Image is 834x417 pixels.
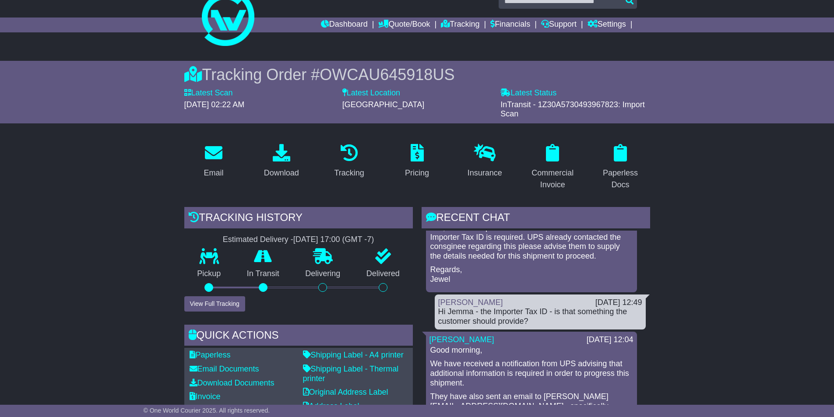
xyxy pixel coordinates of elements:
div: Commercial Invoice [529,167,577,191]
div: [DATE] 17:00 (GMT -7) [293,235,374,245]
label: Latest Location [342,88,400,98]
a: Support [541,18,577,32]
div: Email [204,167,223,179]
a: Address Label [303,402,359,410]
p: Delivered [353,269,413,279]
div: Tracking [334,167,364,179]
div: Insurance [468,167,502,179]
div: [DATE] 12:49 [595,298,642,308]
div: Tracking history [184,207,413,231]
a: Shipping Label - A4 printer [303,350,404,359]
a: Download [258,141,305,182]
a: Paperless [190,350,231,359]
a: Email Documents [190,364,259,373]
a: Commercial Invoice [523,141,582,194]
span: OWCAU645918US [320,66,454,84]
label: Latest Scan [184,88,233,98]
div: Paperless Docs [597,167,644,191]
a: Quote/Book [378,18,430,32]
div: Pricing [405,167,429,179]
a: [PERSON_NAME] [429,335,494,344]
span: © One World Courier 2025. All rights reserved. [144,407,270,414]
p: Yes, In order to proceed with customs clearance, the Importer Tax ID is required. UPS already con... [430,223,633,261]
a: Shipping Label - Thermal printer [303,364,399,383]
a: Email [198,141,229,182]
span: [DATE] 02:22 AM [184,100,245,109]
a: Insurance [462,141,508,182]
a: Dashboard [321,18,368,32]
div: Hi Jemma - the Importer Tax ID - is that something the customer should provide? [438,307,642,326]
a: Invoice [190,392,221,401]
div: RECENT CHAT [422,207,650,231]
a: [PERSON_NAME] [438,298,503,307]
p: Delivering [292,269,354,279]
a: Tracking [328,141,369,182]
div: Quick Actions [184,325,413,348]
div: Download [264,167,299,179]
a: Paperless Docs [591,141,650,194]
div: Estimated Delivery - [184,235,413,245]
p: Pickup [184,269,234,279]
a: Download Documents [190,378,274,387]
a: Tracking [441,18,479,32]
button: View Full Tracking [184,296,245,312]
p: We have received a notification from UPS advising that additional information is required in orde... [430,359,633,388]
div: [DATE] 12:04 [587,335,633,345]
label: Latest Status [500,88,556,98]
a: Financials [490,18,530,32]
div: Tracking Order # [184,65,650,84]
p: Good morning, [430,346,633,355]
a: Settings [588,18,626,32]
a: Pricing [399,141,435,182]
a: Original Address Label [303,388,388,396]
p: Regards, Jewel [430,265,633,284]
span: [GEOGRAPHIC_DATA] [342,100,424,109]
span: InTransit - 1Z30A5730493967823: Import Scan [500,100,645,119]
p: In Transit [234,269,292,279]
